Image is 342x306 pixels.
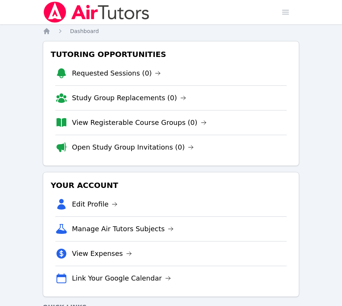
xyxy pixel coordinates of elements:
[72,117,207,128] a: View Registerable Course Groups (0)
[43,2,150,23] img: Air Tutors
[72,224,174,234] a: Manage Air Tutors Subjects
[72,68,161,79] a: Requested Sessions (0)
[49,178,293,192] h3: Your Account
[43,27,300,35] nav: Breadcrumb
[72,248,132,259] a: View Expenses
[72,93,186,103] a: Study Group Replacements (0)
[72,142,194,153] a: Open Study Group Invitations (0)
[70,28,99,34] span: Dashboard
[70,27,99,35] a: Dashboard
[72,273,171,284] a: Link Your Google Calendar
[72,199,118,210] a: Edit Profile
[49,47,293,61] h3: Tutoring Opportunities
